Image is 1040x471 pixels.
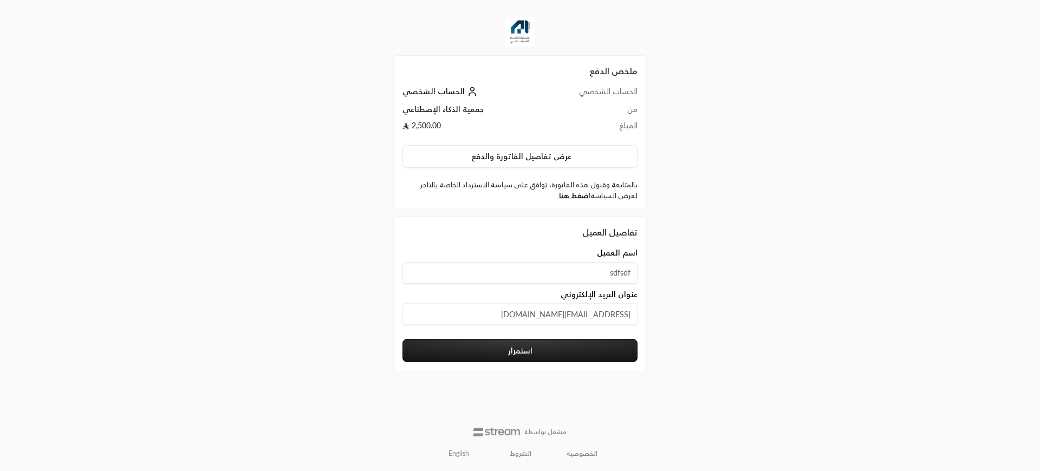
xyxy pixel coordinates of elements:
td: جمعية الذكاء الإصطناعي [402,104,539,120]
a: الشروط [510,449,531,458]
td: 2,500.00 [402,120,539,136]
p: مشغل بواسطة [524,428,567,436]
td: الحساب الشخصي [539,86,638,104]
span: عنوان البريد الإلكتروني [561,289,638,300]
td: المبلغ [539,120,638,136]
button: عرض تفاصيل الفاتورة والدفع [402,145,638,168]
button: استمرار [402,339,638,362]
input: عنوان البريد الإلكتروني [402,303,638,325]
label: بالمتابعة وقبول هذه الفاتورة، توافق على سياسة الاسترداد الخاصة بالتاجر. لعرض السياسة . [402,180,638,201]
td: من [539,104,638,120]
h2: ملخص الدفع [402,64,638,77]
a: الحساب الشخصي [402,87,480,96]
a: اضغط هنا [559,191,590,200]
span: الحساب الشخصي [402,87,465,96]
img: Company Logo [505,17,535,47]
a: English [443,445,475,462]
span: اسم العميل [597,247,638,258]
div: تفاصيل العميل [402,226,638,239]
a: الخصوصية [567,449,597,458]
input: اسم العميل [402,262,638,284]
